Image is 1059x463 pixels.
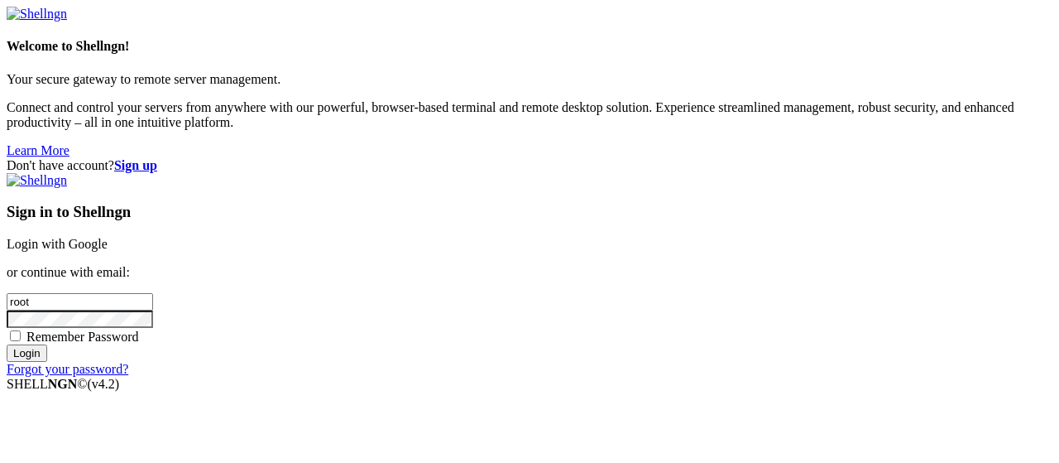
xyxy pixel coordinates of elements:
[7,203,1052,221] h3: Sign in to Shellngn
[7,265,1052,280] p: or continue with email:
[7,7,67,22] img: Shellngn
[7,362,128,376] a: Forgot your password?
[7,143,69,157] a: Learn More
[7,293,153,311] input: Email address
[7,100,1052,130] p: Connect and control your servers from anywhere with our powerful, browser-based terminal and remo...
[26,330,139,344] span: Remember Password
[10,330,21,341] input: Remember Password
[7,158,1052,173] div: Don't have account?
[48,377,78,391] b: NGN
[7,72,1052,87] p: Your secure gateway to remote server management.
[7,237,108,251] a: Login with Google
[88,377,120,391] span: 4.2.0
[7,377,119,391] span: SHELL ©
[7,345,47,362] input: Login
[114,158,157,172] a: Sign up
[7,173,67,188] img: Shellngn
[7,39,1052,54] h4: Welcome to Shellngn!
